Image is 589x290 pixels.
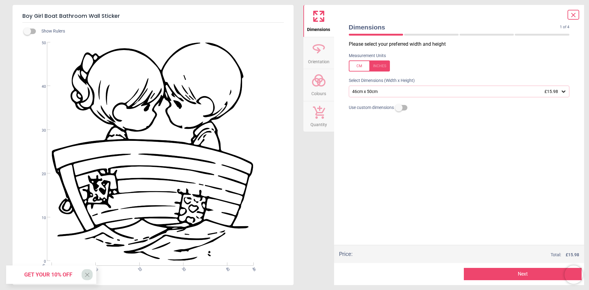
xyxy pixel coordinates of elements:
div: Show Rulers [27,28,294,35]
span: £ [566,252,579,258]
span: Colours [311,88,326,97]
span: 0 [34,259,46,264]
button: Next [464,268,582,280]
label: Select Dimensions (Width x Height) [344,78,415,84]
button: Quantity [303,101,334,132]
span: Dimensions [349,23,560,32]
span: 30 [34,128,46,133]
span: Use custom dimensions [349,105,394,111]
span: £15.98 [545,89,558,94]
span: 40 [225,266,229,270]
span: Orientation [308,56,329,65]
span: 15.98 [568,252,579,257]
iframe: Brevo live chat [564,265,583,284]
span: 10 [34,215,46,221]
span: 20 [34,172,46,177]
button: Orientation [303,37,334,69]
div: Price : [339,250,352,258]
span: 20 [137,266,141,270]
h5: Boy Girl Boat Bathroom Wall Sticker [22,10,284,23]
button: Colours [303,69,334,101]
p: Please select your preferred width and height [349,41,575,48]
div: Total: [362,252,579,258]
span: Dimensions [307,24,330,33]
span: Quantity [310,119,327,128]
div: 46cm x 50cm [352,89,561,94]
span: 1 of 4 [560,25,569,30]
label: Measurement Units [349,53,386,59]
span: 40 [34,84,46,89]
span: 30 [180,266,184,270]
span: 46 [251,266,255,270]
button: Dimensions [303,5,334,37]
span: 50 [34,41,46,46]
span: 10 [93,266,97,270]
